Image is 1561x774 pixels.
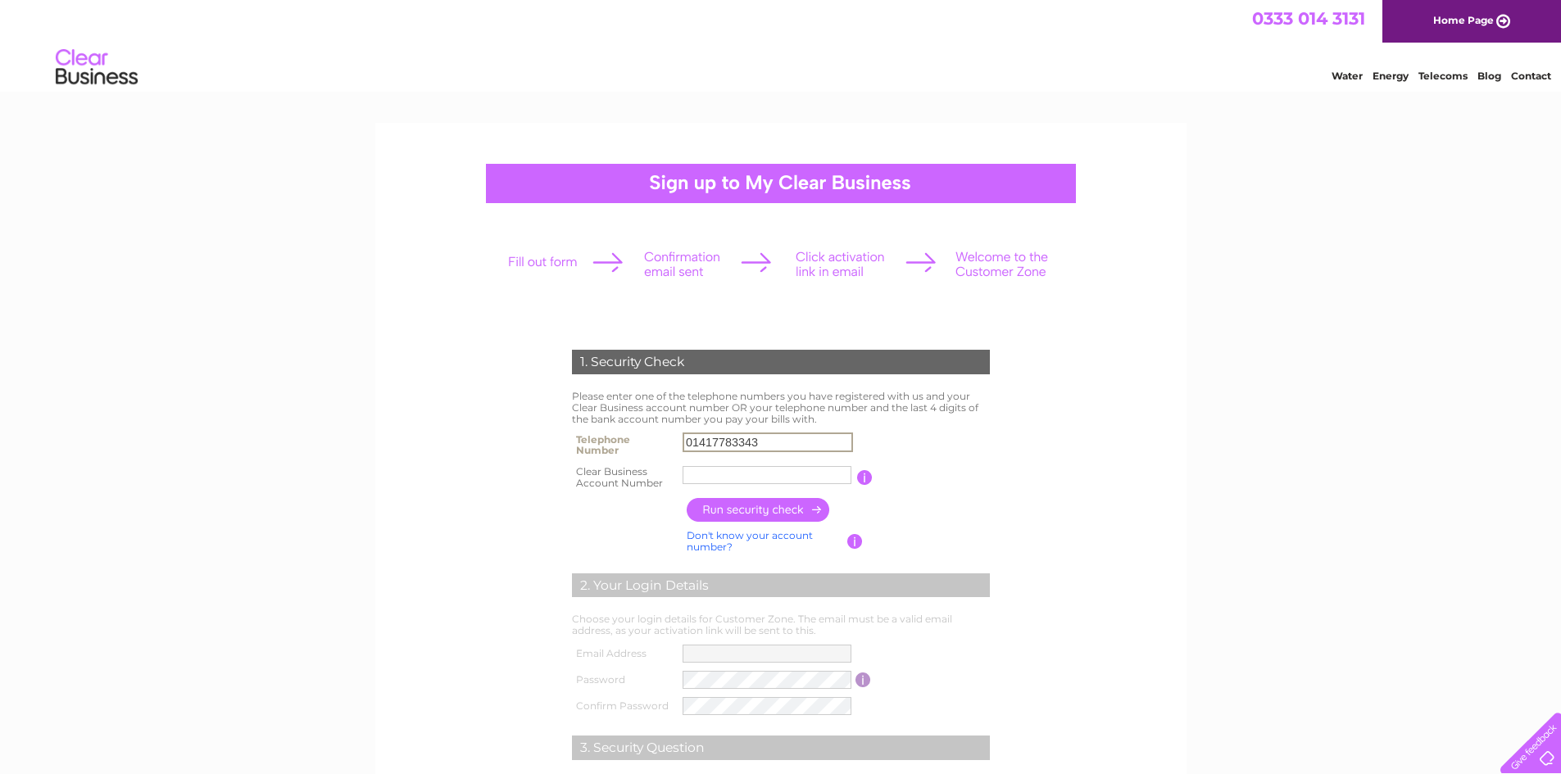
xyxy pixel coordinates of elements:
[568,387,994,428] td: Please enter one of the telephone numbers you have registered with us and your Clear Business acc...
[568,640,679,667] th: Email Address
[568,428,679,461] th: Telephone Number
[1418,70,1468,82] a: Telecoms
[394,9,1168,79] div: Clear Business is a trading name of Verastar Limited (registered in [GEOGRAPHIC_DATA] No. 3667643...
[568,667,679,693] th: Password
[1511,70,1551,82] a: Contact
[568,461,679,494] th: Clear Business Account Number
[1477,70,1501,82] a: Blog
[568,693,679,719] th: Confirm Password
[55,43,138,93] img: logo.png
[1252,8,1365,29] a: 0333 014 3131
[847,534,863,549] input: Information
[572,736,990,760] div: 3. Security Question
[687,529,813,553] a: Don't know your account number?
[568,609,994,640] td: Choose your login details for Customer Zone. The email must be a valid email address, as your act...
[1332,70,1363,82] a: Water
[1373,70,1409,82] a: Energy
[572,573,990,598] div: 2. Your Login Details
[857,470,873,485] input: Information
[572,350,990,374] div: 1. Security Check
[855,672,871,687] input: Information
